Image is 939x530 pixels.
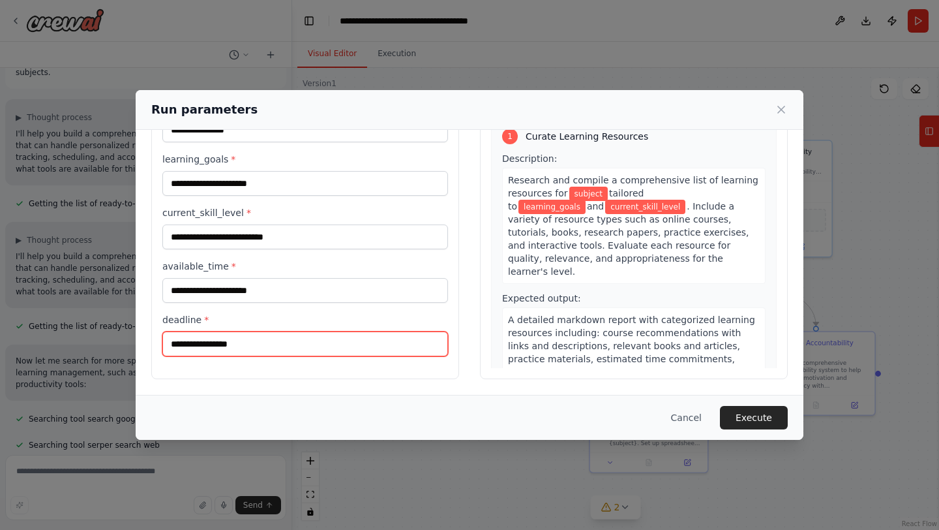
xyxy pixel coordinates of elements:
div: 1 [502,129,518,144]
span: A detailed markdown report with categorized learning resources including: course recommendations ... [508,315,755,403]
button: Execute [720,406,788,429]
label: deadline [162,313,448,326]
span: and [587,201,604,211]
label: current_skill_level [162,206,448,219]
h2: Run parameters [151,101,258,119]
span: Description: [502,153,557,164]
span: Variable: current_skill_level [605,200,685,214]
label: learning_goals [162,153,448,166]
span: Curate Learning Resources [526,130,648,143]
label: available_time [162,260,448,273]
span: Variable: subject [569,187,608,201]
span: Variable: learning_goals [518,200,586,214]
span: Research and compile a comprehensive list of learning resources for [508,175,758,198]
button: Cancel [661,406,712,429]
span: Expected output: [502,293,581,304]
